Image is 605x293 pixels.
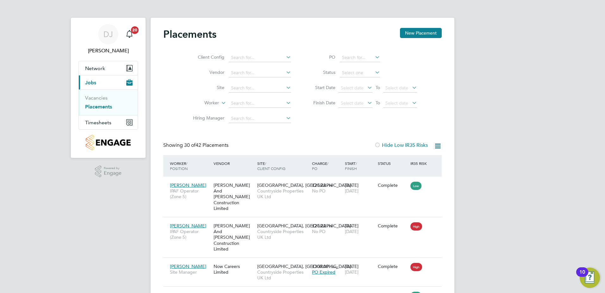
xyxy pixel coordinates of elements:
span: Select date [385,85,408,91]
img: countryside-properties-logo-retina.png [86,135,130,150]
input: Search for... [229,68,291,77]
label: Vendor [188,69,224,75]
input: Search for... [229,114,291,123]
span: To [374,83,382,92]
label: Hide Low IR35 Risks [374,142,428,148]
span: Select date [341,85,364,91]
div: Start [343,158,376,174]
nav: Main navigation [71,18,146,158]
span: / Position [170,161,188,171]
span: [DATE] [345,188,359,194]
span: [PERSON_NAME] [170,182,206,188]
div: Complete [378,223,408,229]
span: High [410,263,422,271]
label: Status [307,69,335,75]
a: Placements [85,104,112,110]
div: [PERSON_NAME] And [PERSON_NAME] Construction Limited [212,220,256,255]
span: To [374,99,382,107]
label: PO [307,54,335,60]
span: High [410,222,422,231]
span: Select date [341,100,364,106]
a: DJ[PERSON_NAME] [78,24,138,55]
input: Search for... [340,53,380,62]
div: Vendor [212,158,256,169]
span: / hr [327,224,333,228]
input: Search for... [229,84,291,93]
div: Status [376,158,409,169]
span: IPAF Operator (Zone 5) [170,229,210,240]
span: Site Manager [170,269,210,275]
span: Engage [104,171,122,176]
span: [DATE] [345,229,359,234]
label: Client Config [188,54,224,60]
div: [PERSON_NAME] And [PERSON_NAME] Construction Limited [212,179,256,214]
div: IR35 Risk [409,158,431,169]
a: Vacancies [85,95,108,101]
div: [DATE] [343,220,376,238]
div: Showing [163,142,230,149]
span: / Client Config [257,161,285,171]
div: [DATE] [343,260,376,278]
button: Network [79,61,138,75]
span: Network [85,65,105,71]
span: No PO [312,229,326,234]
span: [GEOGRAPHIC_DATA], [GEOGRAPHIC_DATA] [257,264,351,269]
span: Countryside Properties UK Ltd [257,229,309,240]
span: [PERSON_NAME] [170,264,206,269]
span: Powered by [104,166,122,171]
div: Site [256,158,310,174]
span: / hr [327,183,333,188]
div: [DATE] [343,179,376,197]
span: [DATE] [345,269,359,275]
a: 20 [123,24,136,44]
span: 20 [131,26,139,34]
span: Jobs [85,80,96,86]
div: Worker [168,158,212,174]
span: 30 of [184,142,196,148]
span: Dean Jarrett [78,47,138,55]
a: [PERSON_NAME]IPAF Operator (Zone 5)[PERSON_NAME] And [PERSON_NAME] Construction Limited[GEOGRAPHI... [168,219,442,225]
label: Worker [183,100,219,106]
span: [GEOGRAPHIC_DATA], [GEOGRAPHIC_DATA] [257,223,351,229]
div: Complete [378,182,408,188]
input: Select one [340,68,380,77]
a: [PERSON_NAME]IPAF Operator (Zone 5)[PERSON_NAME] And [PERSON_NAME] Construction Limited[GEOGRAPHI... [168,179,442,184]
span: / PO [312,161,328,171]
div: Complete [378,264,408,269]
span: DJ [103,30,113,38]
label: Finish Date [307,100,335,106]
button: Jobs [79,75,138,89]
a: Powered byEngage [95,166,122,178]
span: PO Expired [312,269,335,275]
div: Now Careers Limited [212,260,256,278]
span: No PO [312,188,326,194]
span: IPAF Operator (Zone 5) [170,188,210,199]
span: Countryside Properties UK Ltd [257,269,309,281]
label: Start Date [307,85,335,90]
span: Timesheets [85,120,111,126]
label: Hiring Manager [188,115,224,121]
span: [PERSON_NAME] [170,223,206,229]
button: Open Resource Center, 10 new notifications [580,268,600,288]
span: Select date [385,100,408,106]
span: £21.22 [312,182,326,188]
button: Timesheets [79,115,138,129]
span: / Finish [345,161,357,171]
span: 42 Placements [184,142,228,148]
div: Jobs [79,89,138,115]
div: Charge [310,158,343,174]
input: Search for... [229,53,291,62]
span: £300.00 [312,264,328,269]
span: £21.22 [312,223,326,229]
label: Site [188,85,224,90]
a: [PERSON_NAME]Site ManagerNow Careers Limited[GEOGRAPHIC_DATA], [GEOGRAPHIC_DATA]Countryside Prope... [168,260,442,265]
div: 10 [579,272,585,280]
span: [GEOGRAPHIC_DATA], [GEOGRAPHIC_DATA] [257,182,351,188]
h2: Placements [163,28,216,41]
a: Go to home page [78,135,138,150]
input: Search for... [229,99,291,108]
span: Countryside Properties UK Ltd [257,188,309,199]
span: / day [330,264,338,269]
span: Low [410,182,421,190]
button: New Placement [400,28,442,38]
